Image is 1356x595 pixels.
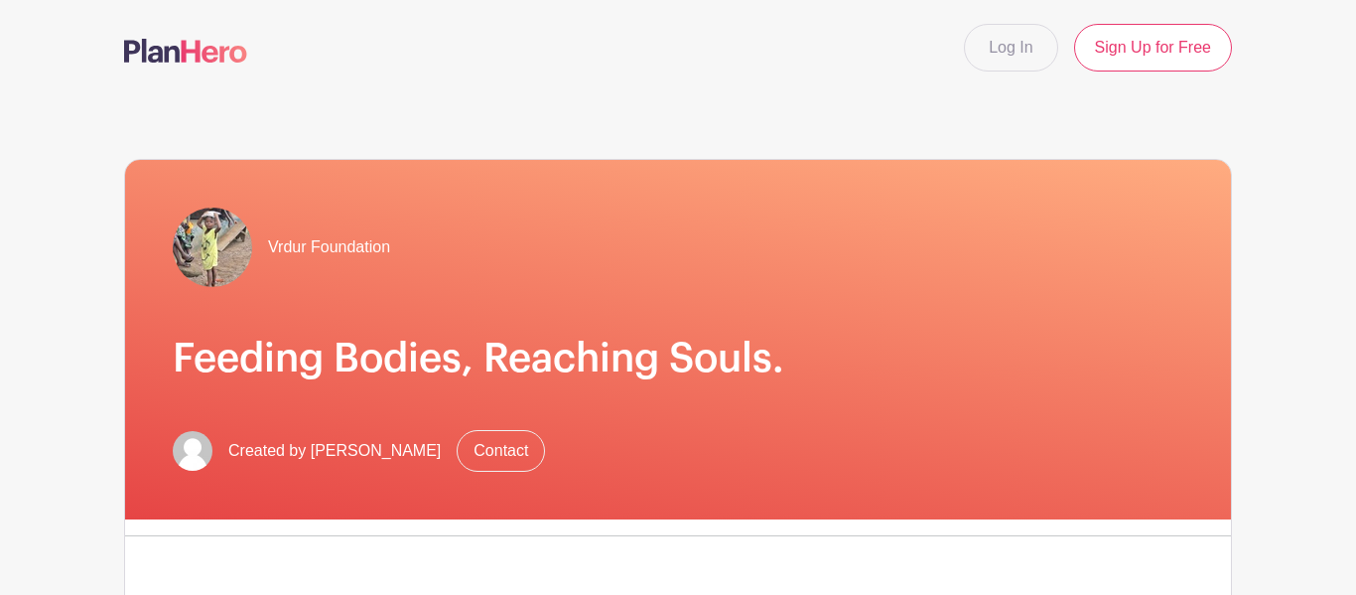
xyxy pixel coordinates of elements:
a: Contact [457,430,545,472]
img: IMG_4881.jpeg [173,208,252,287]
span: Created by [PERSON_NAME] [228,439,441,463]
a: Log In [964,24,1057,72]
span: Vrdur Foundation [268,235,390,259]
img: logo-507f7623f17ff9eddc593b1ce0a138ce2505c220e1c5a4e2b4648c50719b7d32.svg [124,39,247,63]
h1: Feeding Bodies, Reaching Souls. [173,335,1183,382]
img: default-ce2991bfa6775e67f084385cd625a349d9dcbb7a52a09fb2fda1e96e2d18dcdb.png [173,431,212,471]
a: Sign Up for Free [1074,24,1232,72]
